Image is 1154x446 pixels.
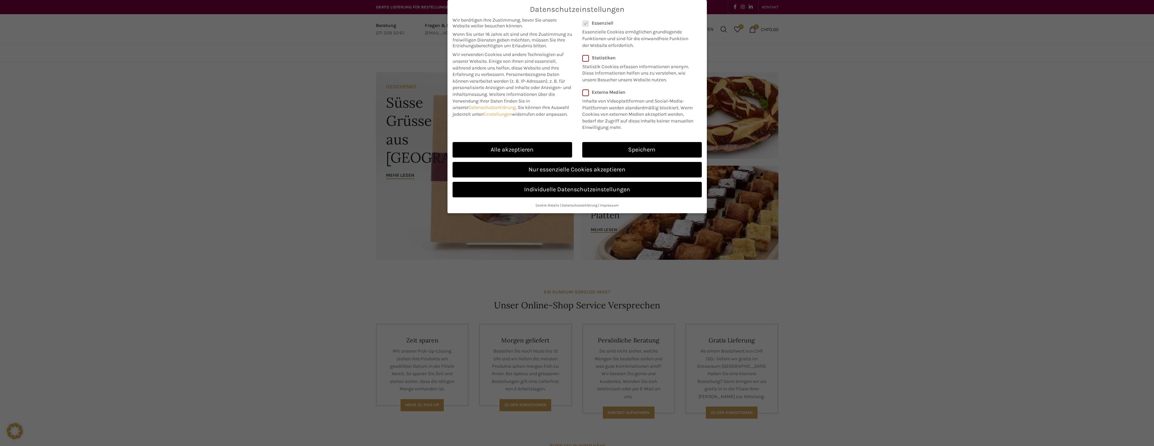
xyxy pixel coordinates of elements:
[582,20,693,26] label: Essenziell
[453,105,569,117] span: Sie können Ihre Auswahl jederzeit unter widerrufen oder anpassen.
[453,17,572,29] span: Wir benötigen Ihre Zustimmung, bevor Sie unsere Website weiter besuchen können.
[468,105,516,110] a: Datenschutzerklärung
[582,89,697,95] label: Externe Medien
[453,72,571,97] span: Personenbezogene Daten können verarbeitet werden (z. B. IP-Adressen), z. B. für personalisierte A...
[453,162,702,177] a: Nur essenzielle Cookies akzeptieren
[582,142,702,158] a: Speichern
[453,52,564,77] span: Wir verwenden Cookies und andere Technologien auf unserer Website. Einige von ihnen sind essenzie...
[582,55,693,61] label: Statistiken
[483,111,512,117] a: Einstellungen
[453,31,572,49] span: Wenn Sie unter 16 Jahre alt sind und Ihre Zustimmung zu freiwilligen Diensten geben möchten, müss...
[582,26,693,49] p: Essenzielle Cookies ermöglichen grundlegende Funktionen und sind für die einwandfreie Funktion de...
[536,203,559,207] a: Cookie-Details
[582,95,697,131] p: Inhalte von Videoplattformen und Social-Media-Plattformen werden standardmäßig blockiert. Wenn Co...
[453,182,702,197] a: Individuelle Datenschutzeinstellungen
[562,203,597,207] a: Datenschutzerklärung
[600,203,619,207] a: Impressum
[453,142,572,158] a: Alle akzeptieren
[453,91,555,110] span: Weitere Informationen über die Verwendung Ihrer Daten finden Sie in unserer .
[582,61,693,83] p: Statistik Cookies erfassen Informationen anonym. Diese Informationen helfen uns zu verstehen, wie...
[530,5,624,14] span: Datenschutzeinstellungen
